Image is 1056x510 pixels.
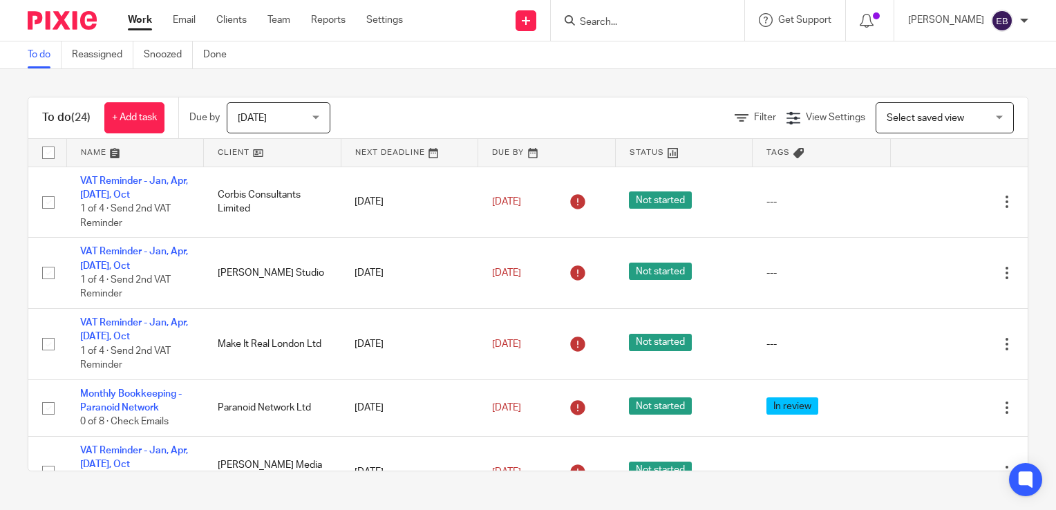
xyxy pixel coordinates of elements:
img: svg%3E [991,10,1013,32]
span: [DATE] [492,467,521,477]
span: Not started [629,334,692,351]
div: --- [766,465,876,479]
td: [DATE] [341,379,478,436]
td: [PERSON_NAME] Studio [204,238,341,309]
span: 1 of 4 · Send 2nd VAT Reminder [80,204,171,228]
span: Not started [629,397,692,415]
input: Search [578,17,703,29]
a: Reassigned [72,41,133,68]
a: VAT Reminder - Jan, Apr, [DATE], Oct [80,318,188,341]
td: [DATE] [341,437,478,508]
td: Make It Real London Ltd [204,309,341,380]
span: View Settings [806,113,865,122]
a: VAT Reminder - Jan, Apr, [DATE], Oct [80,446,188,469]
a: Monthly Bookkeeping - Paranoid Network [80,389,182,413]
span: (24) [71,112,91,123]
span: Select saved view [887,113,964,123]
h1: To do [42,111,91,125]
a: VAT Reminder - Jan, Apr, [DATE], Oct [80,176,188,200]
span: 0 of 8 · Check Emails [80,417,169,427]
span: Not started [629,191,692,209]
td: [DATE] [341,167,478,238]
td: [DATE] [341,309,478,380]
img: Pixie [28,11,97,30]
span: Not started [629,263,692,280]
a: Reports [311,13,346,27]
a: VAT Reminder - Jan, Apr, [DATE], Oct [80,247,188,270]
span: Filter [754,113,776,122]
a: Clients [216,13,247,27]
span: Not started [629,462,692,479]
a: Snoozed [144,41,193,68]
span: [DATE] [492,197,521,207]
span: [DATE] [492,339,521,349]
span: [DATE] [492,403,521,413]
a: To do [28,41,62,68]
span: [DATE] [492,268,521,278]
span: [DATE] [238,113,267,123]
a: Work [128,13,152,27]
span: 1 of 4 · Send 2nd VAT Reminder [80,346,171,370]
td: [DATE] [341,238,478,309]
td: Paranoid Network Ltd [204,379,341,436]
div: --- [766,266,876,280]
a: Done [203,41,237,68]
span: In review [766,397,818,415]
a: + Add task [104,102,164,133]
span: Get Support [778,15,831,25]
span: 1 of 4 · Send 2nd VAT Reminder [80,275,171,299]
td: [PERSON_NAME] Media Services Ltd [204,437,341,508]
a: Email [173,13,196,27]
a: Settings [366,13,403,27]
div: --- [766,337,876,351]
p: [PERSON_NAME] [908,13,984,27]
div: --- [766,195,876,209]
td: Corbis Consultants Limited [204,167,341,238]
span: Tags [766,149,790,156]
p: Due by [189,111,220,124]
a: Team [267,13,290,27]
